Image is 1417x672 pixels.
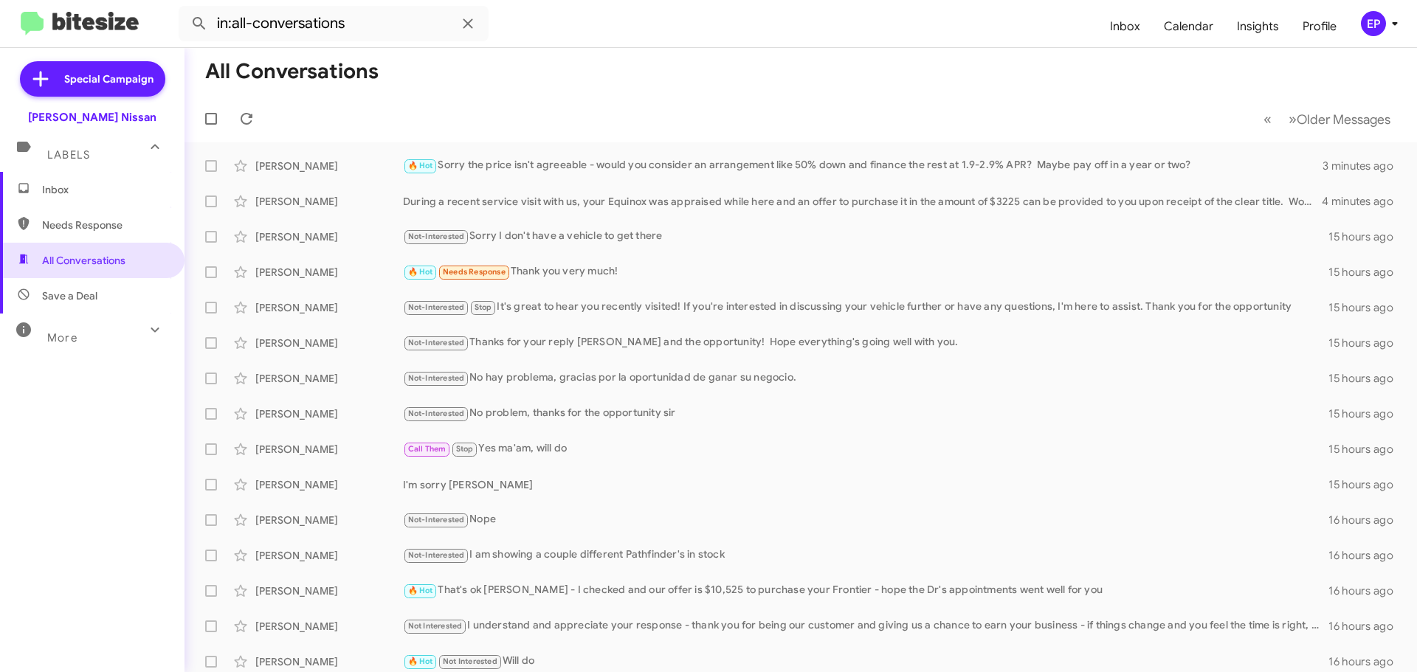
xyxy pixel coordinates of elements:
div: [PERSON_NAME] [255,619,403,634]
div: [PERSON_NAME] [255,583,403,598]
div: 4 minutes ago [1322,194,1405,209]
div: [PERSON_NAME] [255,194,403,209]
span: More [47,331,77,344]
span: « [1263,110,1272,128]
span: All Conversations [42,253,125,268]
div: 16 hours ago [1328,654,1405,669]
div: [PERSON_NAME] [255,300,403,315]
div: [PERSON_NAME] [255,654,403,669]
span: Inbox [42,182,168,197]
span: Not-Interested [408,373,465,383]
div: [PERSON_NAME] [255,371,403,386]
span: Labels [47,148,90,162]
div: No problem, thanks for the opportunity sir [403,405,1328,422]
span: Not Interested [443,657,497,666]
span: Special Campaign [64,72,154,86]
span: Not Interested [408,621,463,631]
span: » [1289,110,1297,128]
div: [PERSON_NAME] [255,406,403,421]
div: 15 hours ago [1328,442,1405,457]
span: Not-Interested [408,550,465,560]
div: Yes ma'am, will do [403,440,1328,457]
button: EP [1348,11,1401,36]
div: 15 hours ago [1328,336,1405,350]
div: Thank you very much! [403,263,1328,280]
span: 🔥 Hot [408,657,433,666]
span: Not-Interested [408,338,465,347]
div: Sorry the price isn't agreeable - would you consider an arrangement like 50% down and finance the... [403,157,1323,174]
span: Stop [475,302,492,312]
div: Will do [403,653,1328,670]
span: Stop [456,444,474,454]
span: Not-Interested [408,302,465,312]
div: Nope [403,511,1328,528]
span: Call Them [408,444,447,454]
div: [PERSON_NAME] [255,442,403,457]
div: 16 hours ago [1328,619,1405,634]
button: Previous [1255,104,1280,134]
span: Needs Response [443,267,506,277]
div: 16 hours ago [1328,548,1405,563]
a: Inbox [1098,5,1152,48]
a: Calendar [1152,5,1225,48]
div: I'm sorry [PERSON_NAME] [403,477,1328,492]
div: [PERSON_NAME] [255,336,403,350]
div: During a recent service visit with us, your Equinox was appraised while here and an offer to purc... [403,194,1322,209]
span: 🔥 Hot [408,586,433,595]
span: Not-Interested [408,515,465,524]
nav: Page navigation example [1255,104,1399,134]
div: That's ok [PERSON_NAME] - I checked and our offer is $10,525 to purchase your Frontier - hope the... [403,582,1328,599]
div: [PERSON_NAME] [255,265,403,280]
span: Save a Deal [42,288,97,303]
div: 15 hours ago [1328,371,1405,386]
div: It's great to hear you recently visited! If you're interested in discussing your vehicle further ... [403,299,1328,316]
span: 🔥 Hot [408,161,433,170]
span: Not-Interested [408,409,465,418]
div: I understand and appreciate your response - thank you for being our customer and giving us a chan... [403,617,1328,634]
a: Special Campaign [20,61,165,97]
h1: All Conversations [205,60,379,83]
span: 🔥 Hot [408,267,433,277]
div: 16 hours ago [1328,513,1405,527]
a: Profile [1291,5,1348,48]
div: No hay problema, gracias por la oportunidad de ganar su negocio. [403,370,1328,387]
div: [PERSON_NAME] [255,229,403,244]
div: 15 hours ago [1328,406,1405,421]
div: 15 hours ago [1328,477,1405,492]
div: 3 minutes ago [1323,159,1405,173]
input: Search [179,6,489,41]
div: 15 hours ago [1328,229,1405,244]
div: EP [1361,11,1386,36]
div: [PERSON_NAME] [255,477,403,492]
span: Not-Interested [408,232,465,241]
div: I am showing a couple different Pathfinder's in stock [403,547,1328,564]
div: [PERSON_NAME] [255,548,403,563]
div: Thanks for your reply [PERSON_NAME] and the opportunity! Hope everything's going well with you. [403,334,1328,351]
div: 15 hours ago [1328,300,1405,315]
div: Sorry I don't have a vehicle to get there [403,228,1328,245]
div: [PERSON_NAME] [255,159,403,173]
a: Insights [1225,5,1291,48]
span: Needs Response [42,218,168,232]
div: [PERSON_NAME] [255,513,403,527]
span: Older Messages [1297,111,1390,128]
div: [PERSON_NAME] Nissan [28,110,156,125]
div: 15 hours ago [1328,265,1405,280]
button: Next [1280,104,1399,134]
div: 16 hours ago [1328,583,1405,598]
